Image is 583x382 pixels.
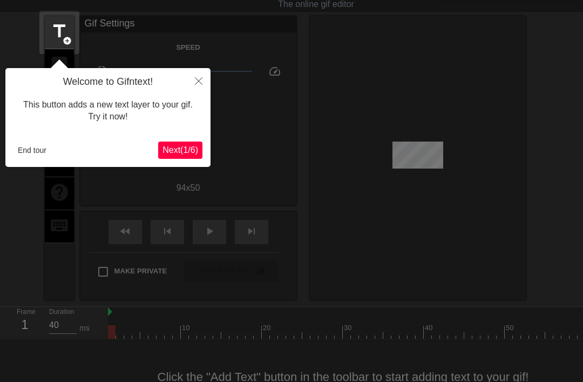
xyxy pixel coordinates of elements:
[13,76,202,88] h4: Welcome to Gifntext!
[13,88,202,134] div: This button adds a new text layer to your gif. Try it now!
[187,68,211,93] button: Close
[162,145,198,155] span: Next ( 1 / 6 )
[158,142,202,159] button: Next
[13,142,51,158] button: End tour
